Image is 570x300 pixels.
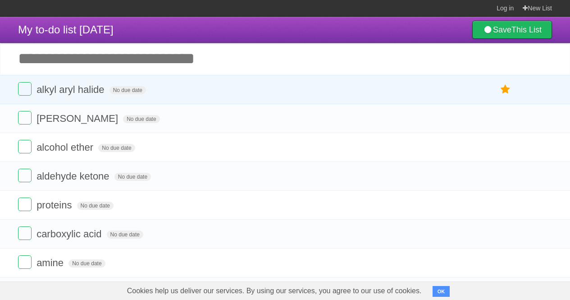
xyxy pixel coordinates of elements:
[36,171,111,182] span: aldehyde ketone
[123,115,160,123] span: No due date
[36,199,74,211] span: proteins
[18,255,32,269] label: Done
[511,25,542,34] b: This List
[36,113,120,124] span: [PERSON_NAME]
[98,144,135,152] span: No due date
[109,86,146,94] span: No due date
[18,23,114,36] span: My to-do list [DATE]
[36,257,66,268] span: amine
[118,282,431,300] span: Cookies help us deliver our services. By using our services, you agree to our use of cookies.
[68,259,105,268] span: No due date
[36,228,104,240] span: carboxylic acid
[18,111,32,125] label: Done
[18,82,32,96] label: Done
[18,169,32,182] label: Done
[18,198,32,211] label: Done
[36,142,96,153] span: alcohol ether
[114,173,151,181] span: No due date
[77,202,114,210] span: No due date
[497,82,514,97] label: Star task
[36,84,106,95] span: alkyl aryl halide
[472,21,552,39] a: SaveThis List
[18,226,32,240] label: Done
[18,140,32,153] label: Done
[433,286,450,297] button: OK
[107,231,143,239] span: No due date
